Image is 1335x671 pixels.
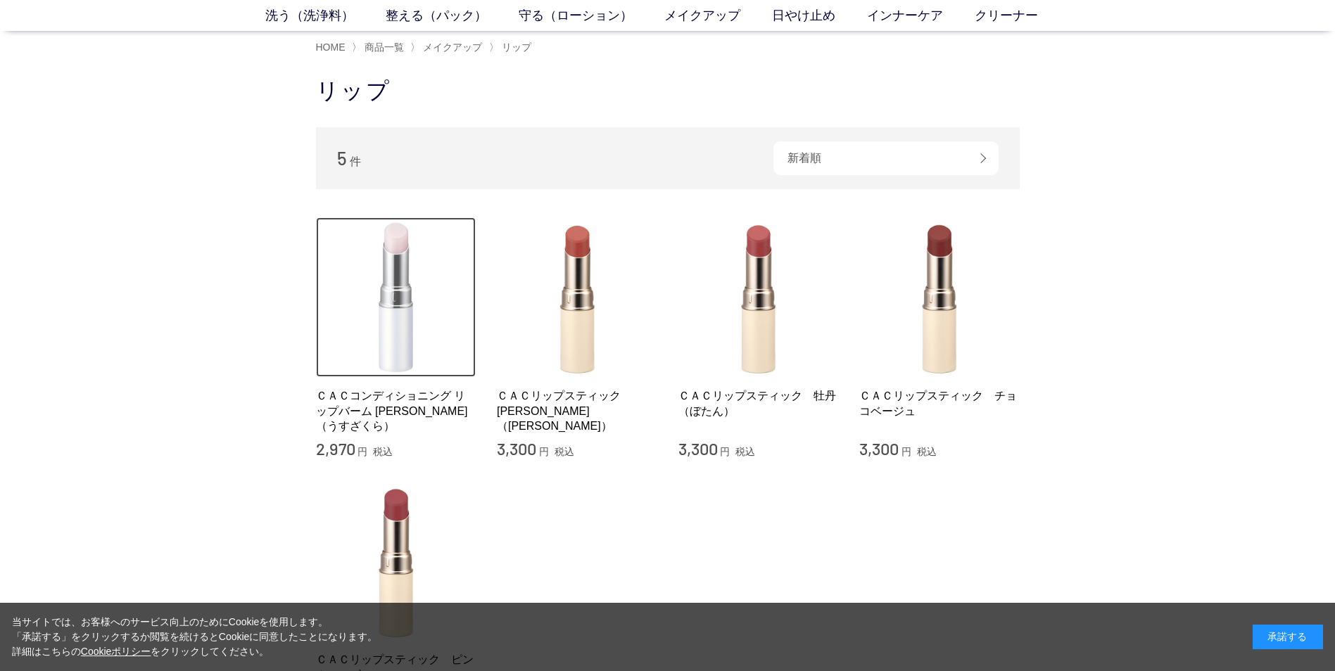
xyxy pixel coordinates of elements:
[519,6,664,25] a: 守る（ローション）
[735,446,755,457] span: 税込
[362,41,404,53] a: 商品一覧
[365,41,404,53] span: 商品一覧
[352,41,407,54] li: 〉
[859,388,1020,418] a: ＣＡＣリップスティック チョコベージュ
[1253,625,1323,649] div: 承諾する
[678,438,718,459] span: 3,300
[316,76,1020,106] h1: リップ
[497,217,657,378] img: ＣＡＣリップスティック 茜（あかね）
[773,141,999,175] div: 新着順
[772,6,867,25] a: 日やけ止め
[867,6,975,25] a: インナーケア
[386,6,519,25] a: 整える（パック）
[337,147,347,169] span: 5
[12,615,378,659] div: 当サイトでは、お客様へのサービス向上のためにCookieを使用します。 「承諾する」をクリックするか閲覧を続けるとCookieに同意したことになります。 詳細はこちらの をクリックしてください。
[555,446,574,457] span: 税込
[81,646,151,657] a: Cookieポリシー
[350,155,361,167] span: 件
[720,446,730,457] span: 円
[859,217,1020,378] img: ＣＡＣリップスティック チョコベージュ
[410,41,486,54] li: 〉
[539,446,549,457] span: 円
[316,388,476,433] a: ＣＡＣコンディショニング リップバーム [PERSON_NAME]（うすざくら）
[316,217,476,378] img: ＣＡＣコンディショニング リップバーム 薄桜（うすざくら）
[420,41,482,53] a: メイクアップ
[859,438,899,459] span: 3,300
[497,438,536,459] span: 3,300
[664,6,772,25] a: メイクアップ
[502,41,531,53] span: リップ
[358,446,367,457] span: 円
[901,446,911,457] span: 円
[678,388,839,418] a: ＣＡＣリップスティック 牡丹（ぼたん）
[497,388,657,433] a: ＣＡＣリップスティック [PERSON_NAME]（[PERSON_NAME]）
[423,41,482,53] span: メイクアップ
[265,6,386,25] a: 洗う（洗浄料）
[917,446,937,457] span: 税込
[316,41,346,53] a: HOME
[489,41,535,54] li: 〉
[316,438,355,459] span: 2,970
[316,481,476,641] img: ＣＡＣリップスティック ピンクローズ
[975,6,1070,25] a: クリーナー
[678,217,839,378] img: ＣＡＣリップスティック 牡丹（ぼたん）
[499,41,531,53] a: リップ
[373,446,393,457] span: 税込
